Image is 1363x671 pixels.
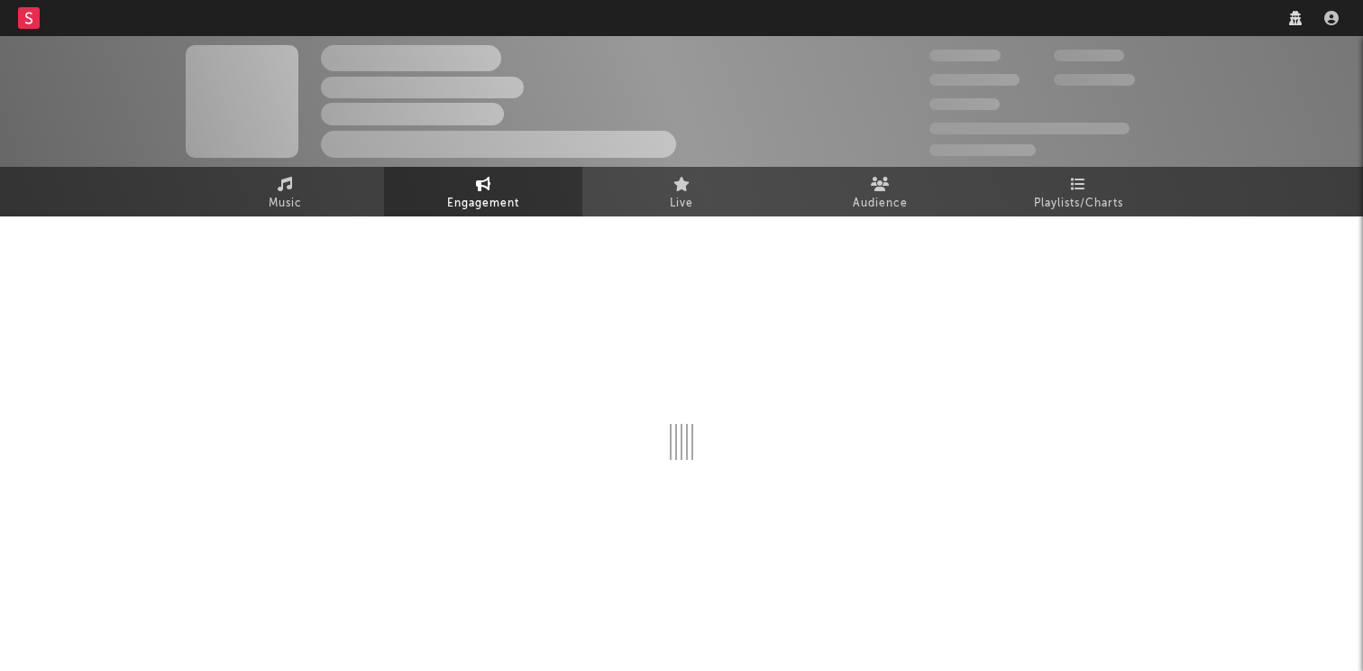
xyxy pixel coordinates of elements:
span: 300 000 [929,50,1001,61]
span: Live [670,193,693,215]
a: Playlists/Charts [979,167,1177,216]
span: 100 000 [1054,50,1124,61]
span: Jump Score: 85.0 [929,144,1036,156]
span: 50 000 000 [929,74,1020,86]
a: Audience [781,167,979,216]
span: Playlists/Charts [1034,193,1123,215]
span: Engagement [447,193,519,215]
span: Music [269,193,302,215]
span: 50 000 000 Monthly Listeners [929,123,1130,134]
a: Live [582,167,781,216]
span: 100 000 [929,98,1000,110]
span: Audience [853,193,908,215]
span: 1 000 000 [1054,74,1135,86]
a: Music [186,167,384,216]
a: Engagement [384,167,582,216]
